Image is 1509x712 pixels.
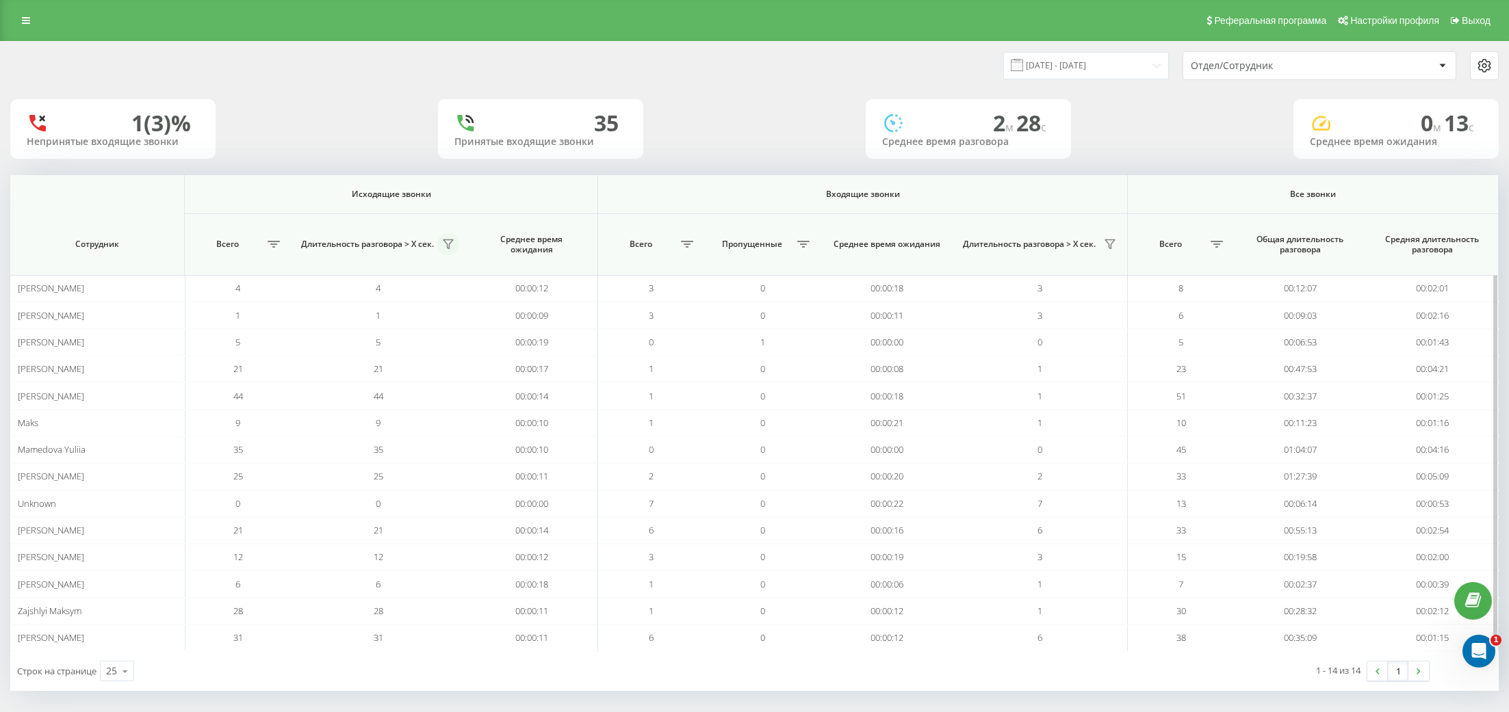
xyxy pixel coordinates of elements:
td: 00:01:43 [1366,329,1499,356]
td: 00:06:14 [1234,490,1367,517]
td: 00:00:14 [466,517,599,544]
td: 00:00:06 [821,570,953,597]
span: 0 [235,497,240,510]
span: [PERSON_NAME] [18,631,84,644]
td: 00:00:08 [821,356,953,382]
span: 1 [649,390,654,402]
td: 00:00:00 [466,490,599,517]
td: 00:00:22 [821,490,953,517]
span: Zajshlyi Maksym [18,605,81,617]
td: 00:00:17 [466,356,599,382]
span: 51 [1176,390,1186,402]
span: Пропущенные [711,239,793,250]
td: 00:55:13 [1234,517,1367,544]
div: 1 (3)% [131,110,191,136]
span: 8 [1178,282,1183,294]
span: 0 [376,497,381,510]
td: 00:00:12 [821,598,953,624]
span: Всего [1135,239,1207,250]
div: Принятые входящие звонки [454,136,627,148]
td: 00:00:12 [821,624,953,651]
span: [PERSON_NAME] [18,551,84,563]
td: 00:01:25 [1366,382,1499,409]
td: 00:00:18 [821,382,953,409]
td: 00:06:53 [1234,329,1367,356]
td: 00:00:39 [1366,570,1499,597]
td: 00:04:16 [1366,436,1499,463]
span: 6 [235,578,240,590]
span: 0 [760,417,765,429]
span: c [1469,120,1474,135]
span: c [1041,120,1046,135]
span: 9 [376,417,381,429]
span: Среднее время ожидания [478,234,584,255]
span: 0 [760,282,765,294]
td: 00:00:10 [466,410,599,436]
td: 01:04:07 [1234,436,1367,463]
span: 38 [1176,631,1186,644]
td: 00:00:12 [466,544,599,570]
span: Входящие звонки [631,189,1095,200]
span: 1 [649,362,654,375]
span: 28 [1016,108,1046,137]
span: 35 [374,443,383,456]
td: 00:01:16 [1366,410,1499,436]
span: 9 [235,417,240,429]
span: [PERSON_NAME] [18,390,84,402]
span: 1 [376,309,381,321]
td: 00:00:14 [466,382,599,409]
span: 10 [1176,417,1186,429]
span: Сотрудник [25,239,170,250]
span: 45 [1176,443,1186,456]
span: 7 [1178,578,1183,590]
span: 4 [235,282,240,294]
span: 2 [649,470,654,482]
span: 33 [1176,470,1186,482]
td: 00:09:03 [1234,302,1367,328]
td: 00:11:23 [1234,410,1367,436]
div: 25 [106,664,117,678]
span: 1 [1037,578,1042,590]
span: Mamedova Yuliia [18,443,86,456]
span: 3 [649,282,654,294]
td: 00:32:37 [1234,382,1367,409]
td: 00:28:32 [1234,598,1367,624]
span: 4 [376,282,381,294]
td: 00:05:09 [1366,463,1499,490]
div: 1 - 14 из 14 [1316,663,1360,677]
span: [PERSON_NAME] [18,362,84,375]
span: 31 [233,631,243,644]
span: Настройки профиля [1350,15,1439,26]
span: 1 [649,417,654,429]
span: 0 [1037,443,1042,456]
span: 44 [233,390,243,402]
td: 00:47:53 [1234,356,1367,382]
span: [PERSON_NAME] [18,524,84,536]
span: 31 [374,631,383,644]
div: Среднее время ожидания [1310,136,1482,148]
span: 21 [233,362,243,375]
span: 0 [760,470,765,482]
span: 28 [374,605,383,617]
span: 3 [649,309,654,321]
span: 1 [1037,605,1042,617]
span: 7 [649,497,654,510]
td: 00:01:15 [1366,624,1499,651]
span: 23 [1176,362,1186,375]
span: 0 [649,336,654,348]
td: 00:00:00 [821,329,953,356]
span: Длительность разговора > Х сек. [960,239,1099,250]
span: 30 [1176,605,1186,617]
span: 25 [233,470,243,482]
span: 0 [760,362,765,375]
td: 00:02:54 [1366,517,1499,544]
td: 00:00:11 [466,463,599,490]
span: 2 [993,108,1016,137]
td: 00:00:00 [821,436,953,463]
span: 1 [649,578,654,590]
span: 6 [649,524,654,536]
span: 0 [1421,108,1444,137]
span: 28 [233,605,243,617]
span: Maks [18,417,38,429]
span: 0 [760,443,765,456]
